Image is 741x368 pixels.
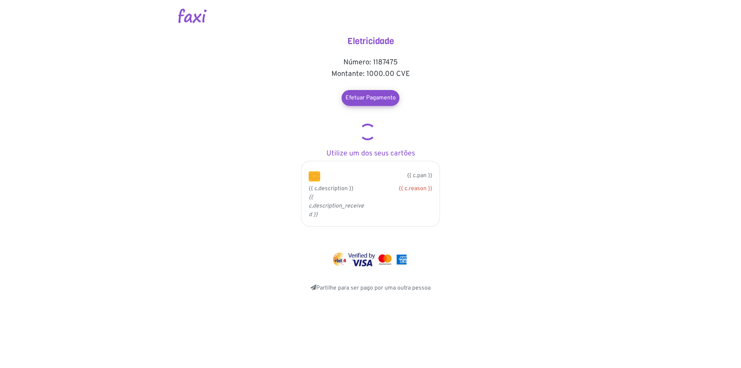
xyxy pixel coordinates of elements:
i: {{ c.description_received }} [309,194,364,218]
img: mastercard [377,253,393,266]
img: mastercard [395,253,408,266]
h5: Utilize um dos seus cartões [298,149,443,158]
h5: Montante: 1000.00 CVE [298,70,443,78]
a: Partilhe para ser pago por uma outra pessoa [310,284,431,292]
span: {{ c.description }} [309,185,353,192]
div: {{ c.reason }} [376,184,432,193]
h4: Eletricidade [298,36,443,47]
img: chip.png [309,171,320,181]
h5: Número: 1187475 [298,58,443,67]
img: vinti4 [333,253,347,266]
img: visa [348,253,375,266]
p: {{ c.pan }} [331,171,432,180]
a: Efetuar Pagamento [342,90,399,106]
